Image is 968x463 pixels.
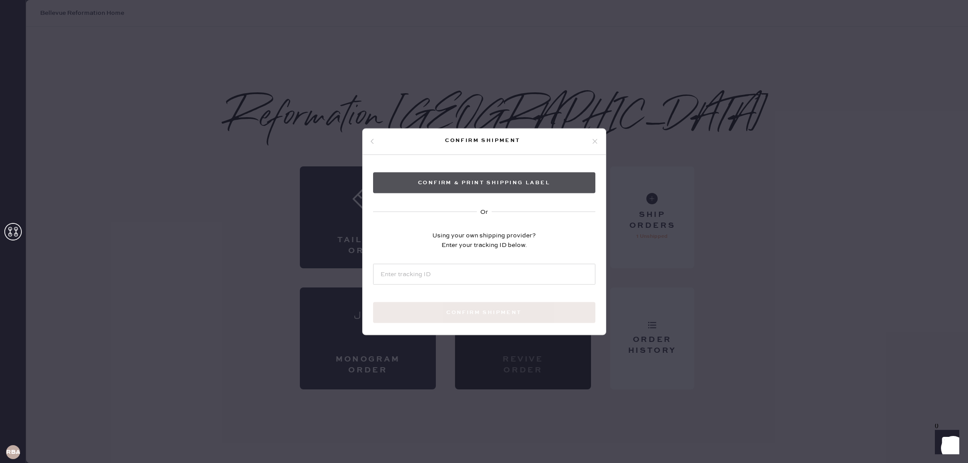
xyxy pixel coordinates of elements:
iframe: Front Chat [927,424,964,461]
h3: RBA [6,449,20,455]
div: Or [480,207,488,216]
div: Confirm shipment [375,135,591,146]
button: Confirm & Print shipping label [373,172,595,193]
input: Enter tracking ID [373,264,595,284]
div: Using your own shipping provider? Enter your tracking ID below. [432,230,536,250]
button: Confirm shipment [373,302,595,323]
